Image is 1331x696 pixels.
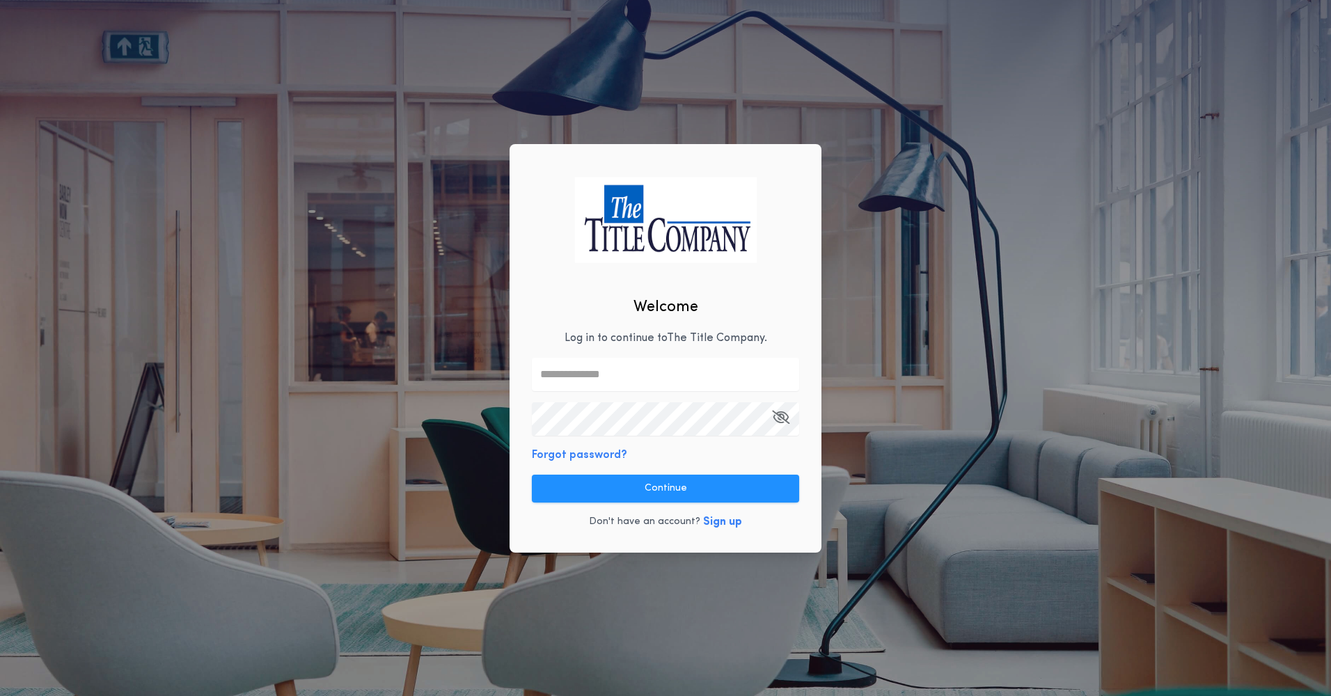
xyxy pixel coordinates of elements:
button: Forgot password? [532,447,627,464]
button: Sign up [703,514,742,530]
p: Log in to continue to The Title Company . [565,330,767,347]
button: Continue [532,475,799,503]
img: logo [574,177,757,262]
p: Don't have an account? [589,515,700,529]
h2: Welcome [633,296,698,319]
